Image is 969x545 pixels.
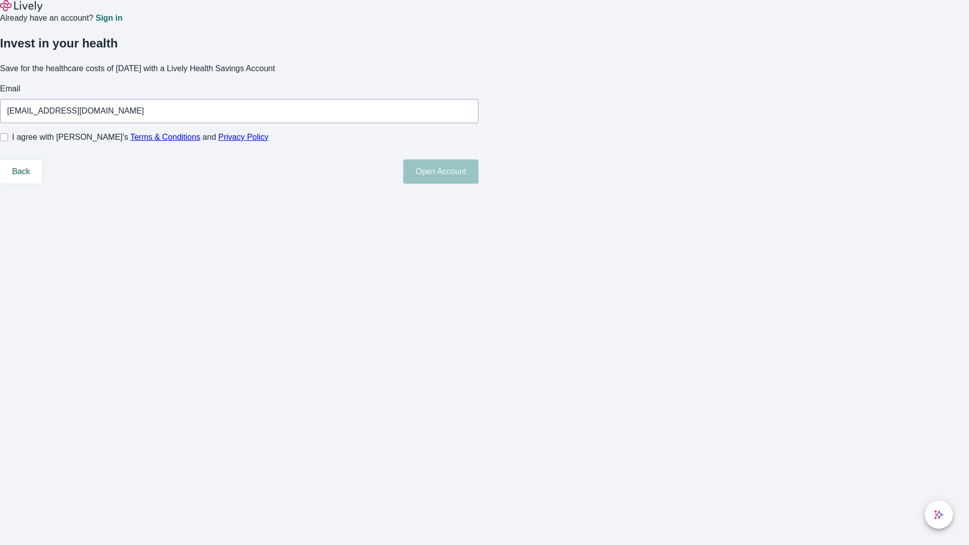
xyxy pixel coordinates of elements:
a: Privacy Policy [219,133,269,141]
span: I agree with [PERSON_NAME]’s and [12,131,268,143]
a: Sign in [95,14,122,22]
button: chat [925,501,953,529]
svg: Lively AI Assistant [934,510,944,520]
a: Terms & Conditions [130,133,200,141]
